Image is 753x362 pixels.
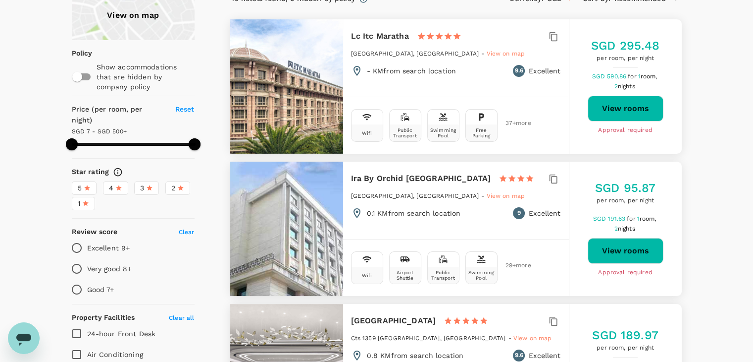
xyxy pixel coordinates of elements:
[392,127,419,138] div: Public Transport
[514,66,523,76] span: 9.6
[481,50,486,57] span: -
[72,104,164,126] h6: Price (per room, per night)
[486,191,525,199] a: View on map
[595,196,655,206] span: per room, per night
[367,208,461,218] p: 0.1 KM from search location
[430,270,457,281] div: Public Transport
[362,130,372,136] div: Wifi
[505,120,520,126] span: 37 + more
[87,243,130,253] p: Excellent 9+
[78,198,80,209] span: 1
[598,268,653,278] span: Approval required
[72,312,135,323] h6: Property Facilities
[87,285,114,295] p: Good 7+
[179,229,195,236] span: Clear
[72,167,109,178] h6: Star rating
[517,208,521,218] span: 9
[627,215,637,222] span: for
[175,105,195,113] span: Reset
[171,183,175,193] span: 2
[591,38,660,54] h5: SGD 295.48
[486,192,525,199] span: View on map
[598,125,653,135] span: Approval required
[641,73,657,80] span: room,
[514,351,523,361] span: 9.6
[109,183,113,193] span: 4
[529,208,560,218] p: Excellent
[468,127,495,138] div: Free Parking
[614,225,636,232] span: 2
[505,262,520,269] span: 29 + more
[351,172,491,185] h6: Ira By Orchid [GEOGRAPHIC_DATA]
[588,96,663,121] button: View rooms
[392,270,419,281] div: Airport Shuttle
[8,322,40,354] iframe: Button to launch messaging window
[351,29,409,43] h6: Lc Itc Maratha
[72,128,127,135] span: SGD 7 - SGD 500+
[592,327,658,343] h5: SGD 189.97
[351,335,506,342] span: Cts 1359 [GEOGRAPHIC_DATA], [GEOGRAPHIC_DATA]
[508,335,513,342] span: -
[362,273,372,278] div: Wifi
[169,314,194,321] span: Clear all
[468,270,495,281] div: Swimming Pool
[87,330,156,338] span: 24-hour Front Desk
[367,66,456,76] p: - KM from search location
[430,127,457,138] div: Swimming Pool
[97,62,194,92] p: Show accommodations that are hidden by company policy
[529,351,560,361] p: Excellent
[78,183,82,193] span: 5
[638,73,659,80] span: 1
[513,335,552,342] span: View on map
[72,227,118,238] h6: Review score
[614,83,636,90] span: 2
[351,192,479,199] span: [GEOGRAPHIC_DATA], [GEOGRAPHIC_DATA]
[618,83,635,90] span: nights
[640,215,656,222] span: room,
[637,215,658,222] span: 1
[588,238,663,264] button: View rooms
[140,183,144,193] span: 3
[593,215,627,222] span: SGD 191.63
[351,50,479,57] span: [GEOGRAPHIC_DATA], [GEOGRAPHIC_DATA]
[592,73,628,80] span: SGD 590.86
[513,334,552,342] a: View on map
[592,343,658,353] span: per room, per night
[595,180,655,196] h5: SGD 95.87
[72,48,78,58] p: Policy
[87,264,132,274] p: Very good 8+
[486,49,525,57] a: View on map
[87,351,143,359] span: Air Conditioning
[481,192,486,199] span: -
[618,225,635,232] span: nights
[351,314,436,328] h6: [GEOGRAPHIC_DATA]
[628,73,638,80] span: for
[486,50,525,57] span: View on map
[591,54,660,63] span: per room, per night
[113,167,123,177] svg: Star ratings are awarded to properties to represent the quality of services, facilities, and amen...
[367,351,464,361] p: 0.8 KM from search location
[529,66,560,76] p: Excellent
